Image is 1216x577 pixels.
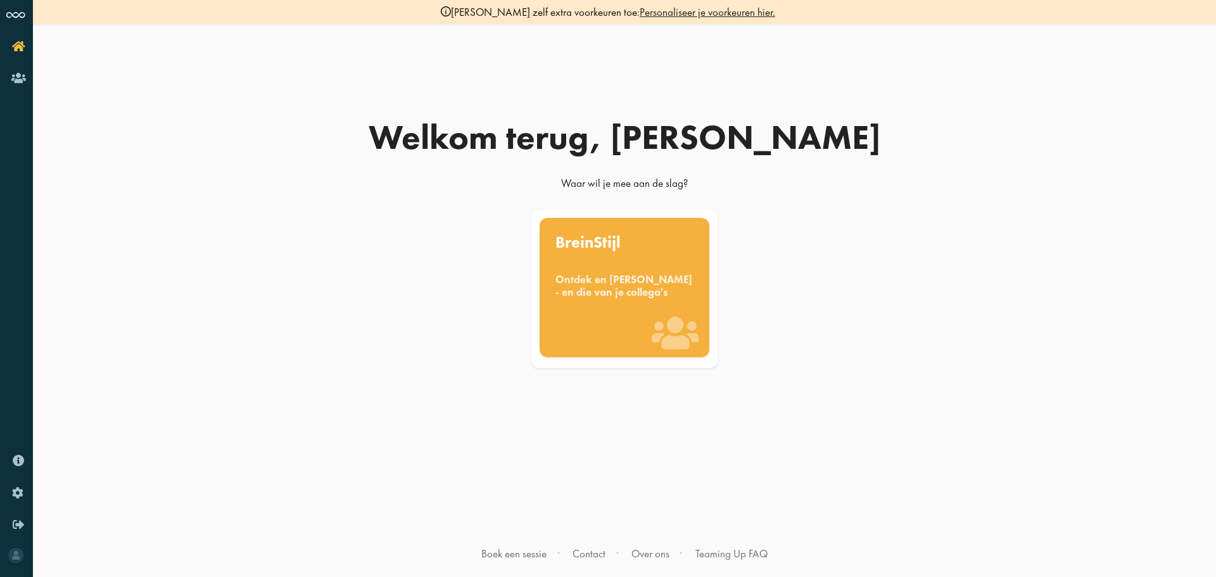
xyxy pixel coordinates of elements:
div: Welkom terug, [PERSON_NAME] [320,120,928,155]
div: Waar wil je mee aan de slag? [320,176,928,196]
a: Over ons [631,547,669,561]
div: Ontdek en [PERSON_NAME] - en die van je collega's [555,274,693,298]
a: BreinStijl Ontdek en [PERSON_NAME] - en die van je collega's [529,210,721,369]
img: info-black.svg [441,6,451,16]
a: Contact [573,547,605,561]
a: Teaming Up FAQ [695,547,768,561]
a: Personaliseer je voorkeuren hier. [640,5,775,19]
div: BreinStijl [555,234,693,251]
a: Boek een sessie [481,547,547,561]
